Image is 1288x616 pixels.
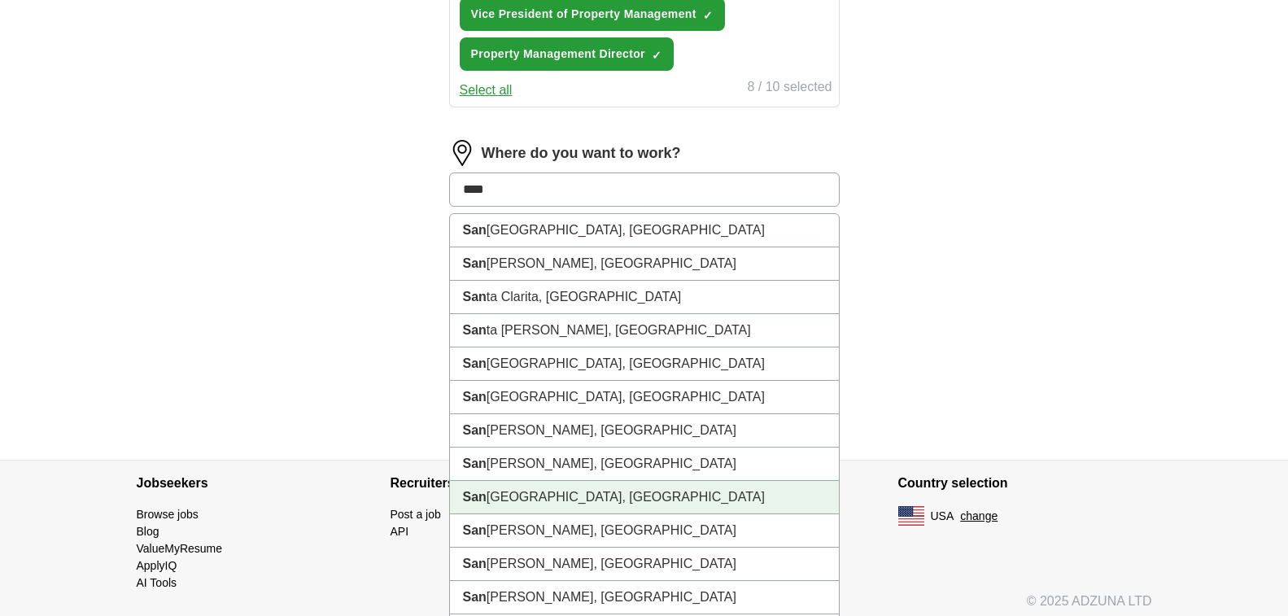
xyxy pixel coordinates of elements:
strong: San [463,557,487,570]
a: ValueMyResume [137,542,223,555]
strong: San [463,223,487,237]
a: Browse jobs [137,508,199,521]
span: ✓ [703,9,713,22]
button: Property Management Director✓ [460,37,674,71]
div: 8 / 10 selected [747,77,832,100]
li: [GEOGRAPHIC_DATA], [GEOGRAPHIC_DATA] [450,381,839,414]
li: [PERSON_NAME], [GEOGRAPHIC_DATA] [450,514,839,548]
li: ta [PERSON_NAME], [GEOGRAPHIC_DATA] [450,314,839,347]
li: [PERSON_NAME], [GEOGRAPHIC_DATA] [450,414,839,448]
span: Property Management Director [471,46,645,63]
a: API [391,525,409,538]
button: change [960,508,998,525]
li: [GEOGRAPHIC_DATA], [GEOGRAPHIC_DATA] [450,214,839,247]
strong: San [463,423,487,437]
h4: Country selection [898,461,1152,506]
strong: San [463,590,487,604]
a: Blog [137,525,159,538]
a: AI Tools [137,576,177,589]
strong: San [463,323,487,337]
li: [PERSON_NAME], [GEOGRAPHIC_DATA] [450,448,839,481]
strong: San [463,457,487,470]
li: [PERSON_NAME], [GEOGRAPHIC_DATA] [450,548,839,581]
img: US flag [898,506,924,526]
li: ta Clarita, [GEOGRAPHIC_DATA] [450,281,839,314]
strong: San [463,256,487,270]
strong: San [463,490,487,504]
a: ApplyIQ [137,559,177,572]
li: [PERSON_NAME], [GEOGRAPHIC_DATA] [450,247,839,281]
strong: San [463,390,487,404]
strong: San [463,523,487,537]
span: Vice President of Property Management [471,6,696,23]
li: [PERSON_NAME], [GEOGRAPHIC_DATA] [450,581,839,614]
label: Where do you want to work? [482,142,681,164]
li: [GEOGRAPHIC_DATA], [GEOGRAPHIC_DATA] [450,481,839,514]
button: Select all [460,81,513,100]
strong: San [463,290,487,304]
img: location.png [449,140,475,166]
span: USA [931,508,954,525]
strong: San [463,356,487,370]
span: ✓ [652,49,661,62]
a: Post a job [391,508,441,521]
li: [GEOGRAPHIC_DATA], [GEOGRAPHIC_DATA] [450,347,839,381]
